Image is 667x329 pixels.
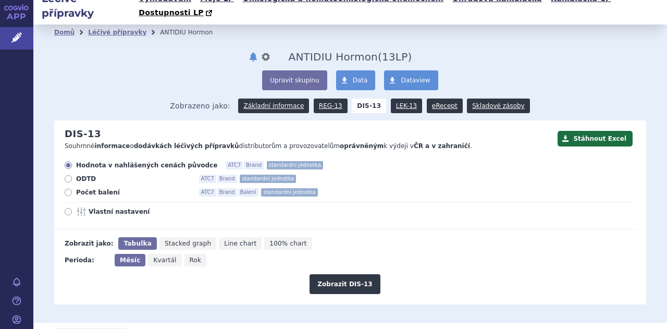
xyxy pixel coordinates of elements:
[224,240,256,247] span: Line chart
[199,175,216,183] span: ATC7
[391,99,422,113] a: LEK-13
[89,208,203,216] span: Vlastní nastavení
[153,257,176,264] span: Kvartál
[95,142,130,150] strong: informace
[120,257,140,264] span: Měsíc
[170,99,230,113] span: Zobrazeno jako:
[340,142,384,150] strong: oprávněným
[310,274,380,294] button: Zobrazit DIS-13
[353,77,368,84] span: Data
[65,237,113,250] div: Zobrazit jako:
[336,70,376,90] a: Data
[88,29,146,36] a: Léčivé přípravky
[384,70,438,90] a: Dataview
[139,8,204,17] span: Dostupnosti LP
[269,240,306,247] span: 100% chart
[238,99,309,113] a: Základní informace
[65,254,109,266] div: Perioda:
[314,99,348,113] a: REG-13
[65,128,101,140] h2: DIS-13
[226,161,243,169] span: ATC7
[240,175,296,183] span: standardní jednotka
[123,240,151,247] span: Tabulka
[199,188,216,197] span: ATC7
[165,240,211,247] span: Stacked graph
[65,142,552,151] p: Souhrnné o distributorům a provozovatelům k výdeji v .
[54,29,75,36] a: Domů
[135,6,217,20] a: Dostupnosti LP
[414,142,470,150] strong: ČR a v zahraničí
[76,161,217,169] span: Hodnota v nahlášených cenách původce
[262,70,327,90] button: Upravit skupinu
[558,131,633,147] button: Stáhnout Excel
[160,25,226,40] li: ANTIDIU Hormon
[261,188,317,197] span: standardní jednotka
[190,257,202,264] span: Rok
[378,51,412,63] span: ( LP)
[244,161,264,169] span: Brand
[401,77,430,84] span: Dataview
[427,99,463,113] a: eRecept
[352,99,386,113] strong: DIS-13
[134,142,239,150] strong: dodávkách léčivých přípravků
[217,188,237,197] span: Brand
[289,51,378,63] span: ANTIDIU Hormon
[76,175,191,183] span: ODTD
[238,188,258,197] span: Balení
[248,51,258,63] button: notifikace
[382,51,396,63] span: 13
[467,99,529,113] a: Skladové zásoby
[261,51,271,63] button: nastavení
[267,161,323,169] span: standardní jednotka
[217,175,237,183] span: Brand
[76,188,191,197] span: Počet balení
